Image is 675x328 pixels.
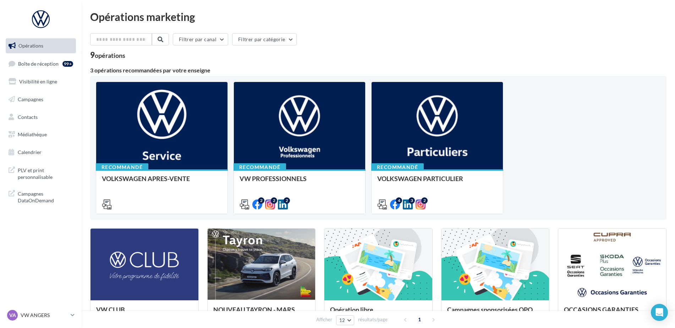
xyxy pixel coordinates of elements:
span: Calendrier [18,149,42,155]
a: Médiathèque [4,127,77,142]
div: Recommandé [234,163,286,171]
span: Boîte de réception [18,60,59,66]
a: Boîte de réception99+ [4,56,77,71]
div: Recommandé [96,163,148,171]
p: VW ANGERS [21,312,68,319]
a: Campagnes [4,92,77,107]
span: VA [9,312,16,319]
div: 2 [421,197,428,204]
div: 99+ [62,61,73,67]
div: 2 [284,197,290,204]
span: Campagnes sponsorisées OPO [447,306,533,313]
span: Opération libre [330,306,373,313]
div: 9 [90,51,125,59]
a: Campagnes DataOnDemand [4,186,77,207]
button: 12 [336,315,354,325]
a: VA VW ANGERS [6,308,76,322]
a: Calendrier [4,145,77,160]
span: PLV et print personnalisable [18,165,73,181]
div: 2 [258,197,264,204]
span: résultats/page [358,316,388,323]
a: Opérations [4,38,77,53]
span: 1 [414,314,425,325]
span: Opérations [18,43,43,49]
span: Afficher [316,316,332,323]
div: 2 [271,197,277,204]
button: Filtrer par catégorie [232,33,297,45]
span: Contacts [18,114,38,120]
button: Filtrer par canal [173,33,228,45]
span: Visibilité en ligne [19,78,57,84]
span: VOLKSWAGEN PARTICULIER [377,175,463,182]
span: 12 [339,317,345,323]
div: 3 [408,197,415,204]
a: PLV et print personnalisable [4,163,77,184]
span: VOLKSWAGEN APRES-VENTE [102,175,190,182]
div: Recommandé [371,163,424,171]
div: 3 opérations recommandées par votre enseigne [90,67,666,73]
a: Visibilité en ligne [4,74,77,89]
div: opérations [95,52,125,59]
div: Opérations marketing [90,11,666,22]
span: OCCASIONS GARANTIES [564,306,638,313]
div: 4 [396,197,402,204]
div: Open Intercom Messenger [651,304,668,321]
span: VW CLUB [96,306,125,313]
span: Campagnes [18,96,43,102]
span: VW PROFESSIONNELS [240,175,307,182]
span: Campagnes DataOnDemand [18,189,73,204]
span: Médiathèque [18,131,47,137]
a: Contacts [4,110,77,125]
